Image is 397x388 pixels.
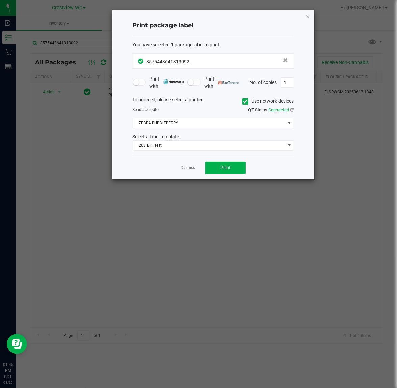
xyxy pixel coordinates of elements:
span: Print with [149,75,184,90]
img: mark_magic_cybra.png [163,79,184,84]
span: Print [220,165,231,170]
div: Select a label template. [128,133,299,140]
div: To proceed, please select a printer. [128,96,299,107]
span: You have selected 1 package label to print [133,42,220,47]
label: Use network devices [242,98,294,105]
button: Print [205,162,246,174]
span: 203 DPI Test [133,141,285,150]
span: Print with [204,75,239,90]
span: 8575443641313092 [147,59,190,64]
h4: Print package label [133,21,294,30]
span: No. of copies [250,79,277,85]
span: label(s) [142,107,155,112]
span: QZ Status: [248,107,294,112]
a: Dismiss [181,165,195,171]
div: : [133,41,294,48]
span: Connected [269,107,289,112]
span: ZEBRA-BUBBLEBERRY [133,118,285,128]
span: In Sync [138,58,145,65]
span: Send to: [133,107,160,112]
img: bartender.png [218,81,239,84]
iframe: Resource center [7,334,27,354]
